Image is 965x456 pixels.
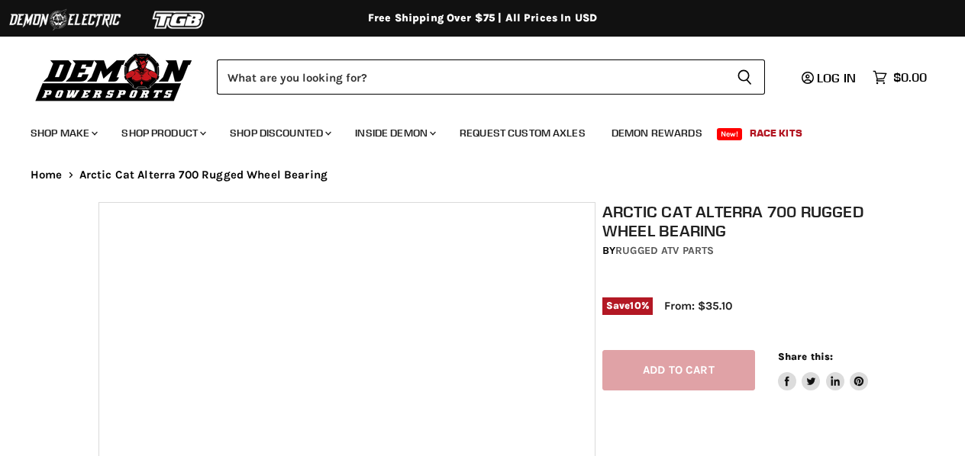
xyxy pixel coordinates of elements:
span: Arctic Cat Alterra 700 Rugged Wheel Bearing [79,169,328,181]
span: Save % [602,297,653,314]
img: Demon Powersports [31,50,198,104]
a: Log in [795,71,865,85]
span: Log in [817,70,856,85]
a: Inside Demon [344,117,445,149]
a: Demon Rewards [600,117,714,149]
a: Rugged ATV Parts [615,244,714,257]
form: Product [217,59,765,95]
a: Race Kits [738,117,814,149]
span: New! [717,128,743,140]
a: Shop Make [19,117,107,149]
input: Search [217,59,725,95]
div: by [602,242,873,259]
span: 10 [630,300,641,311]
a: Home [31,169,63,181]
img: Demon Electric Logo 2 [8,5,122,34]
button: Search [725,59,765,95]
a: Request Custom Axles [448,117,597,149]
span: From: $35.10 [664,299,732,313]
a: Shop Discounted [218,117,340,149]
a: Shop Product [110,117,215,149]
a: $0.00 [865,66,934,88]
span: Share this: [778,351,833,362]
aside: Share this: [778,350,869,390]
img: TGB Logo 2 [122,5,237,34]
ul: Main menu [19,111,923,149]
h1: Arctic Cat Alterra 700 Rugged Wheel Bearing [602,202,873,240]
span: $0.00 [893,70,927,85]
